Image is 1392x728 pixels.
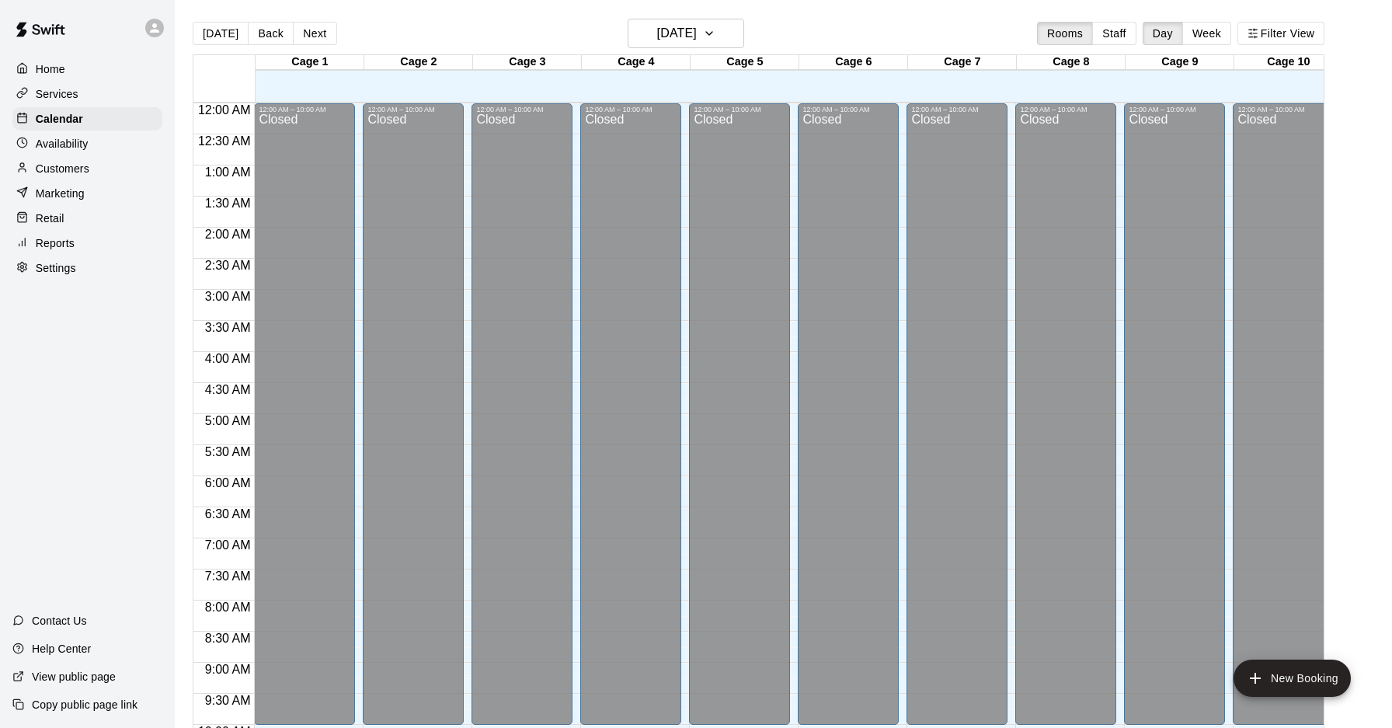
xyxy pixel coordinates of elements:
div: 12:00 AM – 10:00 AM: Closed [363,103,464,725]
button: add [1234,660,1351,697]
button: Day [1143,22,1183,45]
span: 1:30 AM [201,197,255,210]
p: Home [36,61,65,77]
div: 12:00 AM – 10:00 AM: Closed [472,103,572,725]
p: Services [36,86,78,102]
a: Retail [12,207,162,230]
div: Cage 3 [473,55,582,70]
a: Settings [12,256,162,280]
p: View public page [32,669,116,684]
span: 2:30 AM [201,259,255,272]
div: 12:00 AM – 10:00 AM: Closed [798,103,899,725]
p: Help Center [32,641,91,657]
p: Calendar [36,111,83,127]
div: Cage 8 [1017,55,1126,70]
div: 12:00 AM – 10:00 AM: Closed [907,103,1007,725]
div: Cage 7 [908,55,1017,70]
a: Customers [12,157,162,180]
a: Calendar [12,107,162,131]
p: Contact Us [32,613,87,629]
div: Cage 1 [256,55,364,70]
span: 9:30 AM [201,694,255,707]
button: Week [1182,22,1231,45]
h6: [DATE] [657,23,697,44]
div: Cage 2 [364,55,473,70]
div: 12:00 AM – 10:00 AM [367,106,459,113]
a: Availability [12,132,162,155]
div: Cage 9 [1126,55,1234,70]
span: 2:00 AM [201,228,255,241]
div: 12:00 AM – 10:00 AM [1129,106,1220,113]
button: Next [293,22,336,45]
div: 12:00 AM – 10:00 AM [476,106,568,113]
button: Staff [1092,22,1136,45]
span: 6:30 AM [201,507,255,521]
div: 12:00 AM – 10:00 AM: Closed [689,103,790,725]
a: Home [12,57,162,81]
span: 6:00 AM [201,476,255,489]
span: 12:00 AM [194,103,255,117]
span: 1:00 AM [201,165,255,179]
div: 12:00 AM – 10:00 AM: Closed [254,103,355,725]
span: 4:30 AM [201,383,255,396]
span: 3:30 AM [201,321,255,334]
p: Reports [36,235,75,251]
p: Settings [36,260,76,276]
span: 12:30 AM [194,134,255,148]
p: Customers [36,161,89,176]
div: Cage 10 [1234,55,1343,70]
button: [DATE] [193,22,249,45]
div: 12:00 AM – 10:00 AM [259,106,350,113]
span: 5:30 AM [201,445,255,458]
button: Back [248,22,294,45]
div: Cage 6 [799,55,908,70]
p: Copy public page link [32,697,137,712]
div: 12:00 AM – 10:00 AM: Closed [1124,103,1225,725]
a: Reports [12,232,162,255]
div: 12:00 AM – 10:00 AM [1237,106,1329,113]
span: 4:00 AM [201,352,255,365]
a: Marketing [12,182,162,205]
a: Services [12,82,162,106]
span: 7:00 AM [201,538,255,552]
div: Cage 4 [582,55,691,70]
p: Retail [36,211,64,226]
button: [DATE] [628,19,744,48]
div: 12:00 AM – 10:00 AM: Closed [1015,103,1116,725]
span: 8:00 AM [201,601,255,614]
button: Filter View [1237,22,1324,45]
span: 8:30 AM [201,632,255,645]
span: 5:00 AM [201,414,255,427]
button: Rooms [1037,22,1093,45]
div: 12:00 AM – 10:00 AM [911,106,1003,113]
div: 12:00 AM – 10:00 AM [694,106,785,113]
div: 12:00 AM – 10:00 AM: Closed [1233,103,1334,725]
div: 12:00 AM – 10:00 AM [802,106,894,113]
div: 12:00 AM – 10:00 AM [585,106,677,113]
p: Marketing [36,186,85,201]
span: 7:30 AM [201,570,255,583]
span: 3:00 AM [201,290,255,303]
div: 12:00 AM – 10:00 AM: Closed [580,103,681,725]
div: 12:00 AM – 10:00 AM [1020,106,1112,113]
p: Availability [36,136,89,152]
div: Cage 5 [691,55,799,70]
span: 9:00 AM [201,663,255,676]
